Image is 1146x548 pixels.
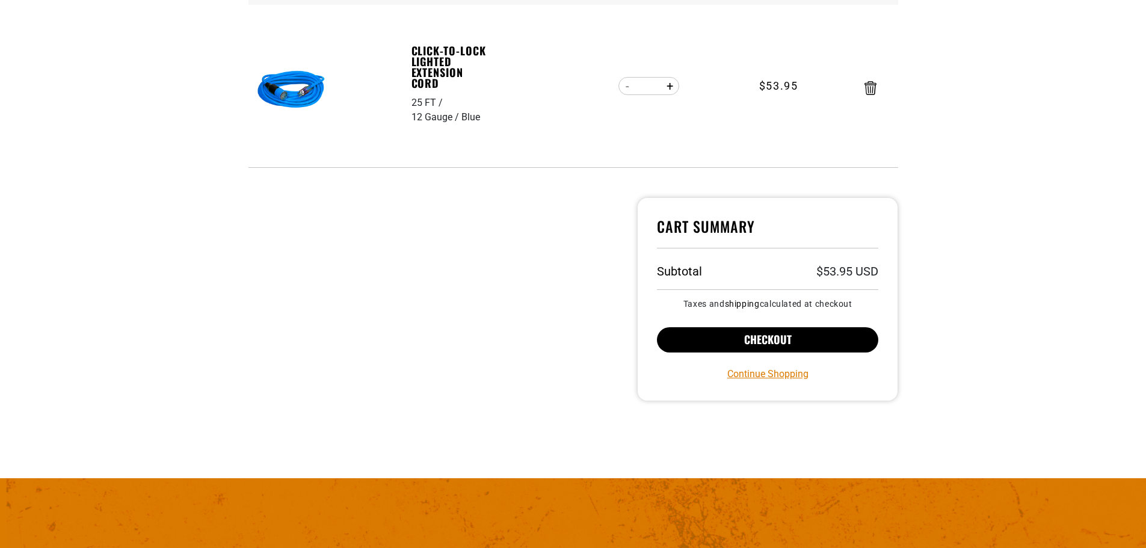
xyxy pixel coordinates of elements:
div: 25 FT [411,96,445,110]
p: $53.95 USD [816,265,878,277]
a: Continue Shopping [727,367,809,381]
a: shipping [725,299,760,309]
button: Checkout [657,327,879,353]
div: Blue [461,110,480,125]
a: Remove Click-to-Lock Lighted Extension Cord - 25 FT / 12 Gauge / Blue [864,84,876,92]
small: Taxes and calculated at checkout [657,300,879,308]
div: 12 Gauge [411,110,461,125]
h3: Subtotal [657,265,702,277]
input: Quantity for Click-to-Lock Lighted Extension Cord [637,76,661,96]
a: Click-to-Lock Lighted Extension Cord [411,45,494,88]
span: $53.95 [759,78,798,94]
img: blue [253,53,329,129]
h4: Cart Summary [657,217,879,248]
